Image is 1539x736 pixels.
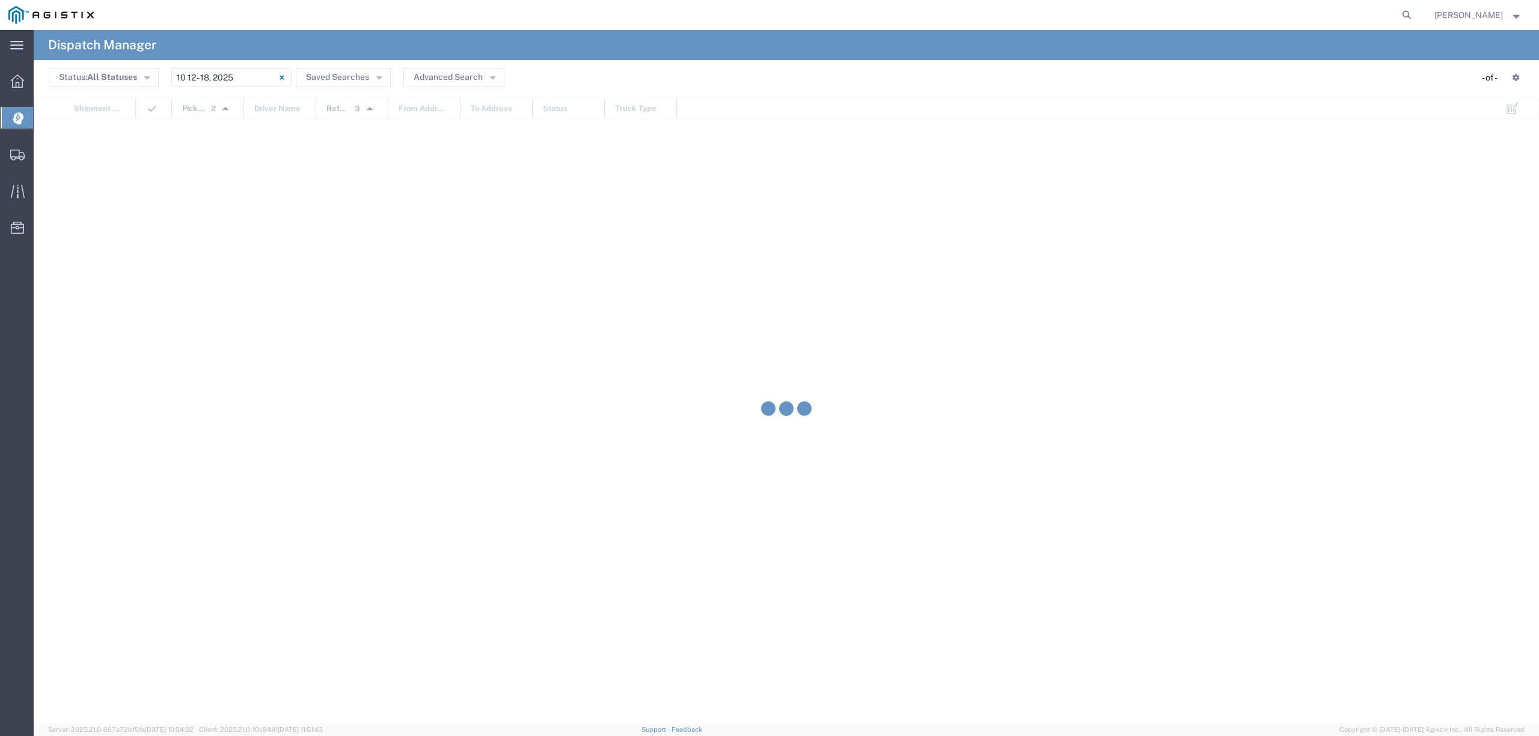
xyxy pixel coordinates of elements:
span: Client: 2025.21.0-f0c8481 [199,726,323,733]
button: Status:All Statuses [49,68,159,87]
button: Saved Searches [296,68,391,87]
button: [PERSON_NAME] [1434,8,1523,22]
span: Lorretta Ayala [1434,8,1503,22]
div: - of - [1482,71,1503,84]
span: Server: 2025.21.0-667a72bf6fa [48,726,194,733]
span: All Statuses [87,72,137,82]
span: [DATE] 10:54:32 [145,726,194,733]
span: Copyright © [DATE]-[DATE] Agistix Inc., All Rights Reserved [1339,725,1525,735]
button: Advanced Search [403,68,504,87]
h4: Dispatch Manager [48,30,156,60]
a: Feedback [672,726,702,733]
span: [DATE] 11:51:43 [278,726,323,733]
img: logo [8,6,94,24]
a: Support [641,726,672,733]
